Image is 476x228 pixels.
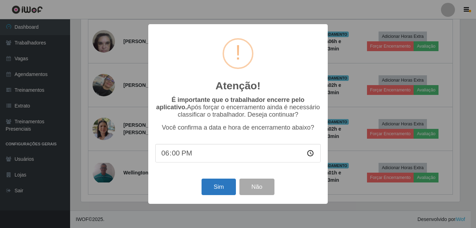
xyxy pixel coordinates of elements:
button: Sim [202,179,236,195]
p: Você confirma a data e hora de encerramento abaixo? [155,124,321,131]
b: É importante que o trabalhador encerre pelo aplicativo. [156,96,304,111]
button: Não [239,179,274,195]
h2: Atenção! [216,80,260,92]
p: Após forçar o encerramento ainda é necessário classificar o trabalhador. Deseja continuar? [155,96,321,118]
